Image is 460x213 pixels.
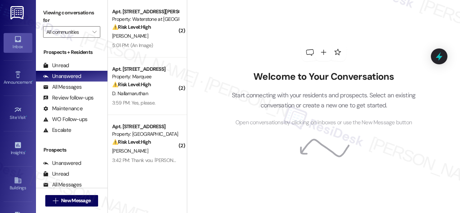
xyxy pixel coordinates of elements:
a: Site Visit • [4,104,32,123]
span: Open conversations by clicking on inboxes or use the New Message button [235,118,412,127]
input: All communities [46,26,89,38]
div: Property: Waterstone at [GEOGRAPHIC_DATA] [112,15,179,23]
span: [PERSON_NAME] [112,148,148,154]
span: • [26,114,27,119]
div: Prospects [36,146,107,154]
div: Unanswered [43,73,81,80]
button: New Message [45,195,98,207]
div: All Messages [43,181,82,189]
strong: ⚠️ Risk Level: High [112,81,151,88]
p: Start connecting with your residents and prospects. Select an existing conversation or create a n... [221,90,427,111]
div: Apt. [STREET_ADDRESS] [112,65,179,73]
div: Apt. [STREET_ADDRESS] [112,123,179,130]
div: Property: Marquee [112,73,179,80]
span: D. Nallamaruthan [112,90,148,97]
div: Review follow-ups [43,94,93,102]
span: • [32,79,33,84]
img: ResiDesk Logo [10,6,25,19]
a: Inbox [4,33,32,52]
div: Maintenance [43,105,83,112]
a: Buildings [4,174,32,194]
i:  [53,198,58,204]
div: WO Follow-ups [43,116,87,123]
div: Prospects + Residents [36,48,107,56]
strong: ⚠️ Risk Level: High [112,24,151,30]
span: • [25,149,26,154]
div: Apt. [STREET_ADDRESS][PERSON_NAME] [112,8,179,15]
h2: Welcome to Your Conversations [221,71,427,83]
div: Property: [GEOGRAPHIC_DATA] [112,130,179,138]
span: New Message [61,197,91,204]
strong: ⚠️ Risk Level: High [112,139,151,145]
div: Escalate [43,126,71,134]
i:  [92,29,96,35]
div: Unanswered [43,159,81,167]
label: Viewing conversations for [43,7,100,26]
div: 3:59 PM: Yes, please. [112,99,155,106]
div: 5:01 PM: (An Image) [112,42,153,48]
div: Unread [43,62,69,69]
div: All Messages [43,83,82,91]
a: Insights • [4,139,32,158]
div: Unread [43,170,69,178]
span: [PERSON_NAME] [112,33,148,39]
div: 3:42 PM: Thank you, [PERSON_NAME] called [DATE] and I sent him the same info. [112,157,279,163]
